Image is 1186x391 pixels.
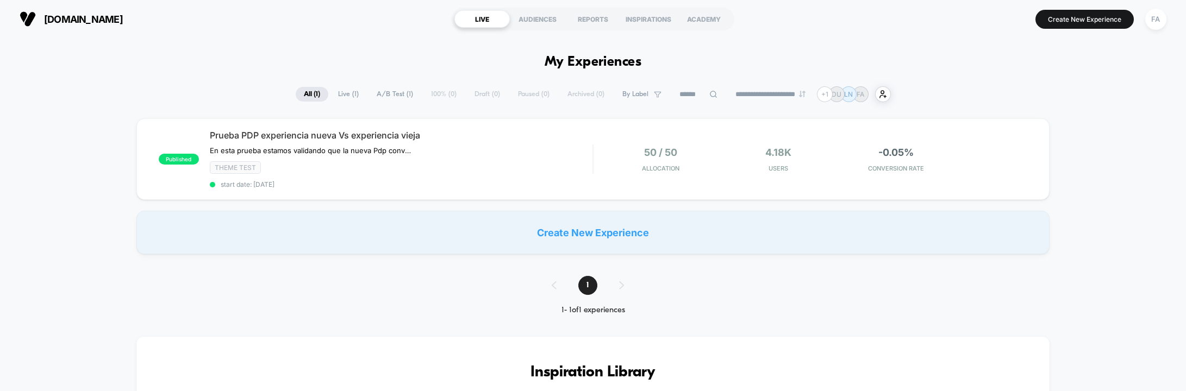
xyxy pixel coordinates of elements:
span: Allocation [642,165,679,172]
button: [DOMAIN_NAME] [16,10,126,28]
div: + 1 [817,86,833,102]
span: By Label [622,90,648,98]
p: LN [844,90,853,98]
span: -0.05% [878,147,914,158]
h3: Inspiration Library [169,364,1017,381]
div: FA [1145,9,1166,30]
span: 4.18k [765,147,791,158]
button: FA [1142,8,1170,30]
img: Visually logo [20,11,36,27]
span: Theme Test [210,161,261,174]
span: CONVERSION RATE [840,165,952,172]
span: [DOMAIN_NAME] [44,14,123,25]
span: En esta prueba estamos validando que la nueva Pdp convierta mejor que el diseño anterior de la pdp [210,146,411,155]
span: start date: [DATE] [210,180,592,188]
img: end [799,91,806,97]
div: INSPIRATIONS [621,10,676,28]
p: DU [832,90,841,98]
span: Live ( 1 ) [330,87,367,102]
div: ACADEMY [676,10,732,28]
h1: My Experiences [545,54,642,70]
button: Create New Experience [1035,10,1134,29]
span: published [159,154,199,165]
span: A/B Test ( 1 ) [369,87,421,102]
div: LIVE [454,10,510,28]
div: Create New Experience [136,211,1050,254]
span: 50 / 50 [644,147,677,158]
span: Prueba PDP experiencia nueva Vs experiencia vieja [210,130,592,141]
span: All ( 1 ) [296,87,328,102]
div: REPORTS [565,10,621,28]
div: 1 - 1 of 1 experiences [541,306,646,315]
span: 1 [578,276,597,295]
span: Users [722,165,835,172]
div: AUDIENCES [510,10,565,28]
p: FA [857,90,864,98]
